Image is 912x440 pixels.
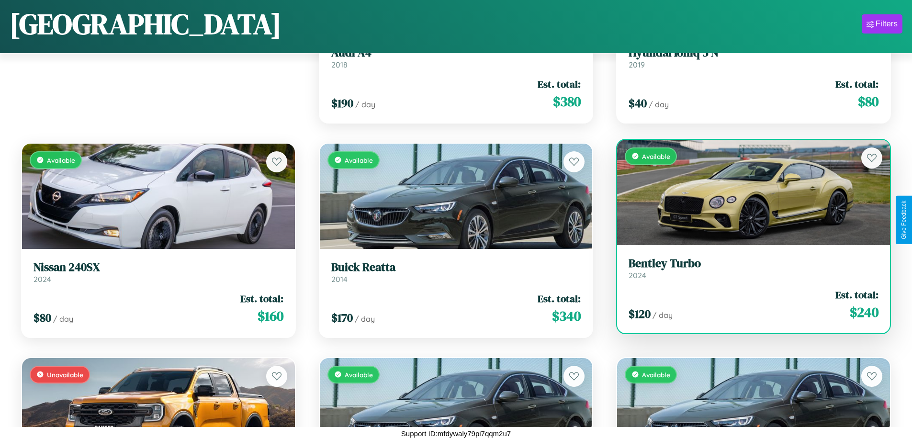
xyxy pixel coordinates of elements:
[331,95,353,111] span: $ 190
[34,260,283,284] a: Nissan 240SX2024
[331,46,581,60] h3: Audi A4
[649,100,669,109] span: / day
[331,260,581,274] h3: Buick Reatta
[34,260,283,274] h3: Nissan 240SX
[858,92,878,111] span: $ 80
[538,292,581,305] span: Est. total:
[629,306,651,322] span: $ 120
[34,274,51,284] span: 2024
[331,46,581,69] a: Audi A42018
[850,303,878,322] span: $ 240
[355,314,375,324] span: / day
[629,257,878,280] a: Bentley Turbo2024
[653,310,673,320] span: / day
[355,100,375,109] span: / day
[10,4,281,44] h1: [GEOGRAPHIC_DATA]
[331,260,581,284] a: Buick Reatta2014
[345,156,373,164] span: Available
[629,60,645,69] span: 2019
[629,95,647,111] span: $ 40
[835,77,878,91] span: Est. total:
[53,314,73,324] span: / day
[401,427,511,440] p: Support ID: mfdywaly79pi7qqm2u7
[538,77,581,91] span: Est. total:
[642,371,670,379] span: Available
[47,156,75,164] span: Available
[345,371,373,379] span: Available
[876,19,898,29] div: Filters
[901,201,907,239] div: Give Feedback
[258,306,283,326] span: $ 160
[331,60,348,69] span: 2018
[34,310,51,326] span: $ 80
[629,257,878,271] h3: Bentley Turbo
[331,274,348,284] span: 2014
[553,92,581,111] span: $ 380
[862,14,902,34] button: Filters
[835,288,878,302] span: Est. total:
[629,271,646,280] span: 2024
[642,152,670,160] span: Available
[47,371,83,379] span: Unavailable
[629,46,878,69] a: Hyundai Ioniq 5 N2019
[552,306,581,326] span: $ 340
[331,310,353,326] span: $ 170
[629,46,878,60] h3: Hyundai Ioniq 5 N
[240,292,283,305] span: Est. total:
